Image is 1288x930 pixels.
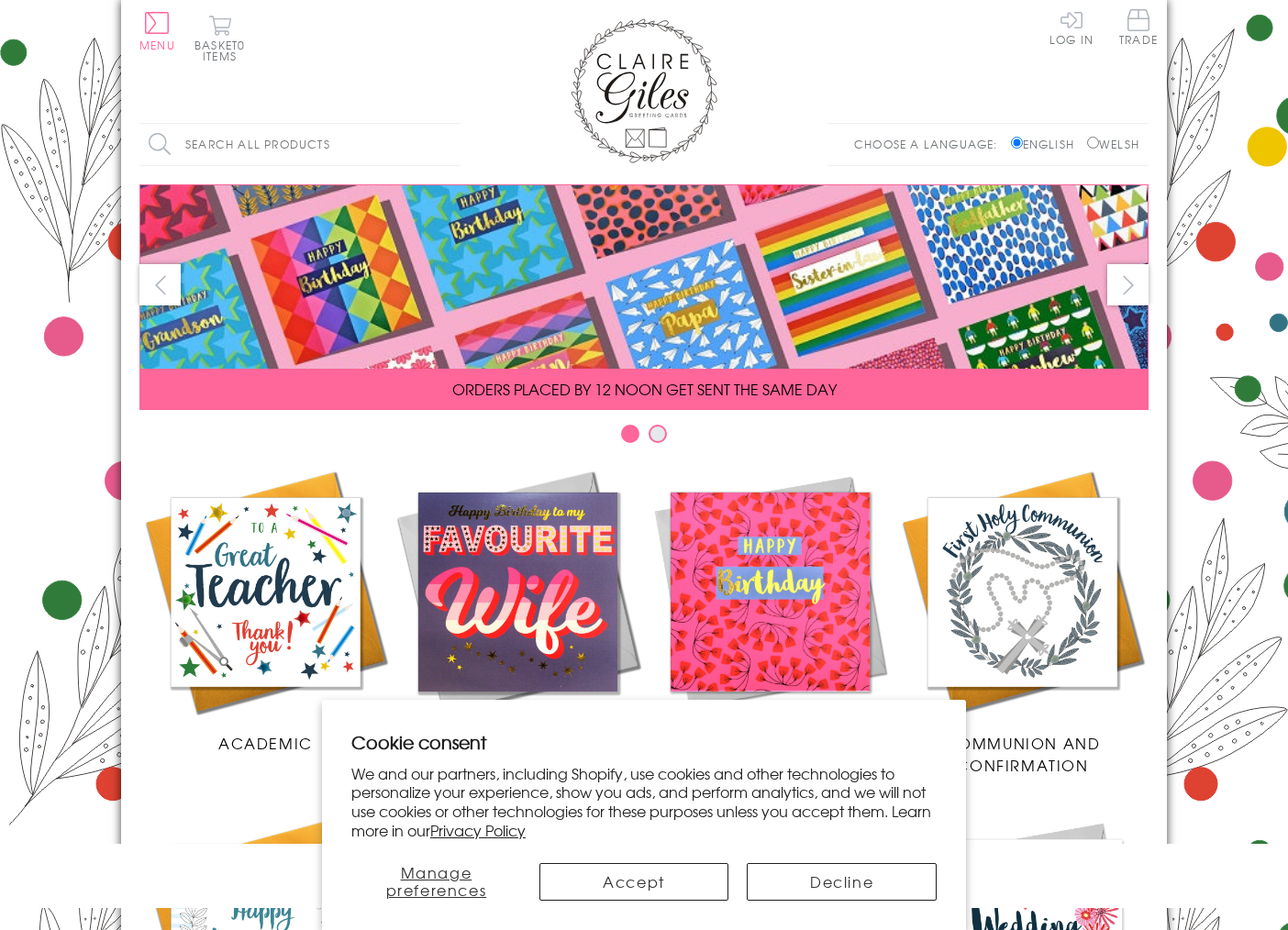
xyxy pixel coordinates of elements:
span: Menu [139,37,175,53]
button: next [1107,264,1149,305]
a: Log In [1049,9,1094,45]
input: Welsh [1087,137,1099,149]
button: Basket0 items [194,15,245,61]
label: English [1011,136,1083,152]
p: We and our partners, including Shopify, use cookies and other technologies to personalize your ex... [351,764,937,840]
span: ORDERS PLACED BY 12 NOON GET SENT THE SAME DAY [452,378,837,400]
a: Academic [139,466,392,754]
button: Menu [139,12,175,50]
p: Choose a language: [854,136,1007,152]
a: Communion and Confirmation [896,466,1149,776]
label: Welsh [1087,136,1139,152]
span: Academic [218,732,313,754]
input: Search [442,124,461,165]
input: English [1011,137,1023,149]
button: Carousel Page 1 (Current Slide) [621,425,639,443]
a: Trade [1119,9,1158,49]
span: Communion and Confirmation [945,732,1101,776]
button: Manage preferences [351,863,521,901]
a: Privacy Policy [430,819,526,841]
h2: Cookie consent [351,729,937,755]
input: Search all products [139,124,461,165]
span: Manage preferences [386,861,487,901]
span: 0 items [203,37,245,64]
button: Accept [539,863,729,901]
button: Carousel Page 2 [649,425,667,443]
a: Birthdays [644,466,896,754]
span: Trade [1119,9,1158,45]
a: New Releases [392,466,644,754]
img: Claire Giles Greetings Cards [571,18,717,163]
button: prev [139,264,181,305]
div: Carousel Pagination [139,424,1149,452]
button: Decline [747,863,937,901]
